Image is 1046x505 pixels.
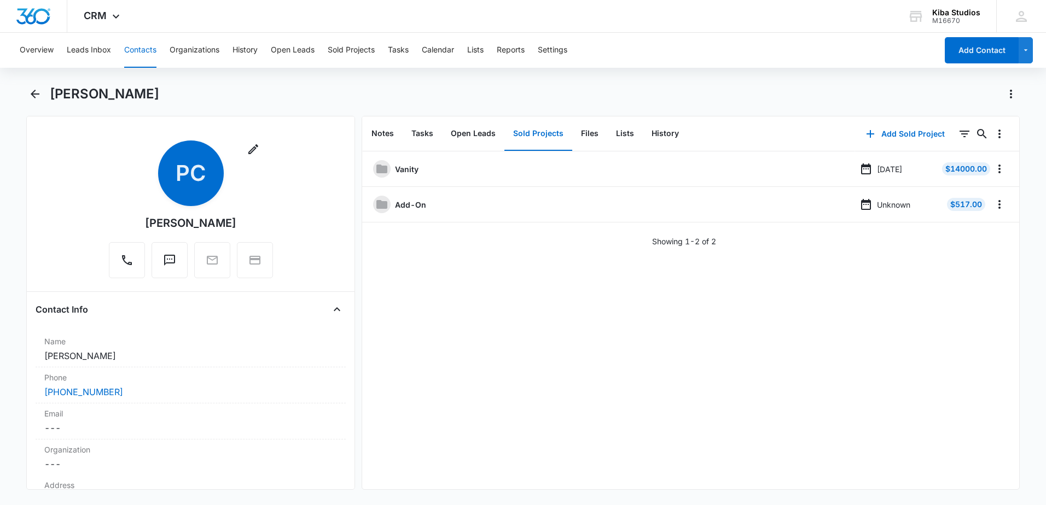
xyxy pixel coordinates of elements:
[233,33,258,68] button: History
[170,33,219,68] button: Organizations
[442,117,504,151] button: Open Leads
[538,33,567,68] button: Settings
[36,331,346,367] div: Name[PERSON_NAME]
[403,117,442,151] button: Tasks
[109,242,145,278] button: Call
[504,117,572,151] button: Sold Projects
[395,199,426,210] a: Add-On
[991,196,1008,213] button: Overflow Menu
[328,33,375,68] button: Sold Projects
[158,140,224,206] span: PC
[572,117,607,151] button: Files
[991,125,1008,143] button: Overflow Menu
[152,259,188,268] a: Text
[945,37,1019,63] button: Add Contact
[36,367,346,403] div: Phone[PHONE_NUMBER]
[855,121,956,147] button: Add Sold Project
[36,439,346,475] div: Organization---
[44,479,337,491] label: Address
[877,199,910,210] p: Unknown
[932,17,980,25] div: account id
[36,303,88,316] h4: Contact Info
[44,457,337,471] dd: ---
[109,259,145,268] a: Call
[497,33,525,68] button: Reports
[145,215,236,231] div: [PERSON_NAME]
[607,117,643,151] button: Lists
[67,33,111,68] button: Leads Inbox
[643,117,688,151] button: History
[467,33,484,68] button: Lists
[84,10,107,21] span: CRM
[44,421,337,434] dd: ---
[328,301,346,318] button: Close
[44,444,337,455] label: Organization
[44,336,337,347] label: Name
[152,242,188,278] button: Text
[973,125,991,143] button: Search...
[363,117,403,151] button: Notes
[942,162,990,175] div: $14000.00
[947,198,985,211] div: $517.00
[20,33,54,68] button: Overview
[877,163,902,175] p: [DATE]
[395,163,419,175] a: Vanity
[271,33,315,68] button: Open Leads
[44,385,123,398] a: [PHONE_NUMBER]
[932,8,980,17] div: account name
[44,349,337,362] dd: [PERSON_NAME]
[388,33,409,68] button: Tasks
[422,33,454,68] button: Calendar
[44,372,337,383] label: Phone
[991,160,1008,178] button: Overflow Menu
[50,86,159,102] h1: [PERSON_NAME]
[36,403,346,439] div: Email---
[44,408,337,419] label: Email
[124,33,156,68] button: Contacts
[1002,85,1020,103] button: Actions
[26,85,43,103] button: Back
[652,236,716,247] p: Showing 1-2 of 2
[956,125,973,143] button: Filters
